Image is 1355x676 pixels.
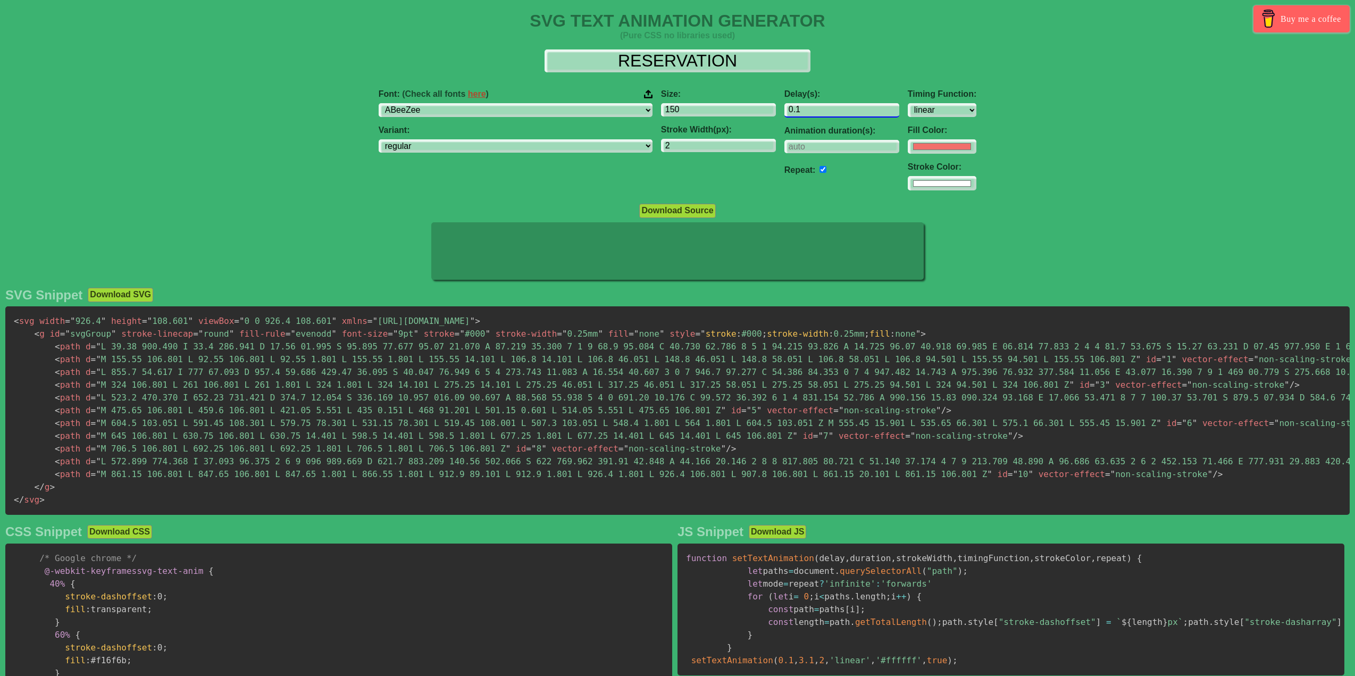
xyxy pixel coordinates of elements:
span: 3 [1090,380,1110,390]
span: " [910,431,916,441]
span: vector-effect [1182,354,1248,364]
span: stroke-width [496,329,557,339]
span: { [208,566,214,576]
span: " [659,329,665,339]
input: 100 [661,103,776,116]
span: { [1137,553,1142,563]
span: d [86,444,91,454]
span: width [39,316,65,326]
span: 926.4 [65,316,106,326]
span: " [818,431,823,441]
span: , [845,553,850,563]
span: < [55,418,60,428]
span: = [91,444,96,454]
span: " [1156,418,1161,428]
span: stroke [706,329,737,339]
span: M 324 106.801 L 261 106.801 L 261 1.801 L 324 1.801 L 324 14.101 L 275.25 14.101 L 275.25 46.051 ... [91,380,1075,390]
span: " [485,329,490,339]
span: ( [814,553,819,563]
span: (Check all fonts ) [402,89,489,98]
span: path [55,444,80,454]
span: " [188,316,194,326]
span: = [1249,354,1254,364]
span: " [987,469,992,479]
span: = [629,329,634,339]
span: ; [762,329,767,339]
span: " [634,329,639,339]
span: path [55,456,80,466]
span: " [96,444,101,454]
span: < [55,380,60,390]
span: " [101,316,106,326]
span: < [55,469,60,479]
span: " [1110,469,1116,479]
span: = [91,469,96,479]
span: d [86,469,91,479]
span: stroke-width [767,329,829,339]
span: 40% [49,579,65,589]
span: " [598,329,603,339]
span: = [793,591,799,602]
span: ? [819,579,824,589]
span: </ [35,482,45,492]
span: M 604.5 103.051 L 591.45 108.301 L 579.75 78.301 L 531.15 78.301 L 519.45 108.001 L 507.3 103.051... [91,418,1161,428]
span: = [91,354,96,364]
span: height [111,316,142,326]
span: id [49,329,60,339]
span: . [834,566,840,576]
span: : [86,604,91,614]
span: d [86,393,91,403]
span: " [96,354,101,364]
span: " [829,431,834,441]
span: /> [726,444,736,454]
span: "path" [927,566,958,576]
span: " [623,444,629,454]
span: ) [906,591,911,602]
span: 1 [1156,354,1177,364]
span: ; [963,566,968,576]
span: round [193,329,234,339]
span: , [891,553,896,563]
span: d [86,341,91,352]
span: ( [922,566,927,576]
span: " [96,456,101,466]
span: " [541,444,547,454]
span: < [55,431,60,441]
span: svgGroup [60,329,116,339]
span: < [55,354,60,364]
span: = [91,456,96,466]
span: < [55,444,60,454]
span: " [1095,380,1100,390]
span: 'forwards' [881,579,932,589]
span: " [1028,469,1033,479]
label: Repeat: [784,165,816,174]
span: viewBox [198,316,234,326]
span: " [65,329,70,339]
span: = [142,316,147,326]
span: " [1172,354,1177,364]
span: M 155.55 106.801 L 92.55 106.801 L 92.55 1.801 L 155.55 1.801 L 155.55 14.101 L 106.8 14.101 L 10... [91,354,1141,364]
span: " [96,418,101,428]
span: " [839,405,844,415]
span: id [731,405,741,415]
span: setTextAnimation [732,553,814,563]
span: 9pt [388,329,419,339]
span: #000 0.25mm none [706,329,916,339]
span: " [1136,354,1141,364]
span: " [757,405,762,415]
span: ; [886,591,891,602]
span: /> [941,405,951,415]
span: = [286,329,291,339]
label: Stroke Color: [908,162,976,172]
span: ; [809,591,814,602]
span: path [55,431,80,441]
span: " [459,329,465,339]
span: stroke-linecap [121,329,193,339]
span: M 861.15 106.801 L 847.65 106.801 L 847.65 1.801 L 866.55 1.801 L 912.9 89.101 L 912.9 1.801 L 92... [91,469,992,479]
span: 0 [804,591,809,602]
span: = [91,367,96,377]
span: : [737,329,742,339]
span: { [70,579,76,589]
h2: CSS Snippet [5,524,82,539]
span: Buy me a coffee [1281,10,1341,28]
